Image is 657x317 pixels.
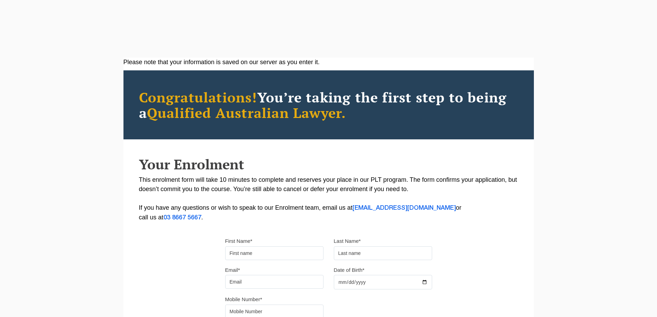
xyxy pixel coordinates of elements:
input: Email [225,275,323,289]
div: Please note that your information is saved on our server as you enter it. [123,58,534,67]
input: First name [225,246,323,260]
h2: You’re taking the first step to being a [139,89,518,120]
label: Date of Birth* [334,267,365,274]
label: Email* [225,267,240,274]
p: This enrolment form will take 10 minutes to complete and reserves your place in our PLT program. ... [139,175,518,222]
a: 03 8667 5667 [163,215,201,220]
h2: Your Enrolment [139,157,518,172]
label: First Name* [225,238,252,245]
input: Last name [334,246,432,260]
label: Mobile Number* [225,296,262,303]
a: [EMAIL_ADDRESS][DOMAIN_NAME] [352,205,456,211]
label: Last Name* [334,238,361,245]
span: Congratulations! [139,88,257,106]
span: Qualified Australian Lawyer. [147,103,346,122]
